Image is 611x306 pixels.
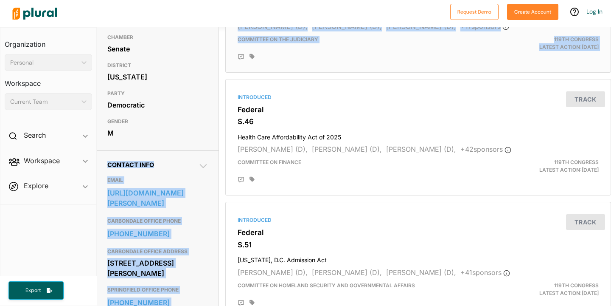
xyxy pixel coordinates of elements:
h3: Federal [238,105,599,114]
div: Democratic [107,99,208,111]
div: [STREET_ADDRESS][PERSON_NAME] [107,257,208,280]
span: 119th Congress [554,159,599,165]
h4: [US_STATE], D.C. Admission Act [238,252,599,264]
h3: S.51 [238,241,599,249]
h3: EMAIL [107,175,208,185]
span: [PERSON_NAME] (D), [386,22,456,31]
span: [PERSON_NAME] (D), [238,268,308,277]
h3: Federal [238,228,599,237]
span: Committee on Homeland Security and Governmental Affairs [238,282,415,289]
span: [PERSON_NAME] (D), [238,22,308,31]
div: Introduced [238,216,599,224]
div: Latest Action: [DATE] [480,36,605,51]
div: Latest Action: [DATE] [480,159,605,174]
div: Add tags [249,300,255,306]
h3: CARBONDALE OFFICE ADDRESS [107,246,208,257]
span: Committee on Finance [238,159,301,165]
button: Request Demo [450,4,499,20]
h3: SPRINGFIELD OFFICE PHONE [107,285,208,295]
div: Add tags [249,176,255,182]
a: Create Account [507,7,558,16]
span: [PERSON_NAME] (D), [386,145,456,153]
div: Current Team [10,97,78,106]
div: Add tags [249,54,255,59]
h3: DISTRICT [107,60,208,71]
h3: CARBONDALE OFFICE PHONE [107,216,208,226]
h3: Organization [5,32,92,51]
span: [PERSON_NAME] (D), [312,145,382,153]
h4: Health Care Affordability Act of 2025 [238,130,599,141]
span: Committee on the Judiciary [238,36,318,42]
a: Log In [586,8,603,15]
button: Track [566,214,605,230]
div: Latest Action: [DATE] [480,282,605,297]
h3: PARTY [107,88,208,99]
span: [PERSON_NAME] (D), [386,268,456,277]
h2: Search [24,130,46,140]
span: + 17 sponsor s [460,22,509,31]
span: Contact Info [107,161,154,168]
span: [PERSON_NAME] (D), [238,145,308,153]
a: [PHONE_NUMBER] [107,227,208,240]
span: 119th Congress [554,282,599,289]
span: Export [20,287,47,294]
span: [PERSON_NAME] (D), [312,268,382,277]
h3: GENDER [107,116,208,127]
h3: CHAMBER [107,32,208,42]
div: Add Position Statement [238,176,244,183]
div: Introduced [238,93,599,101]
span: [PERSON_NAME] (D), [312,22,382,31]
button: Track [566,91,605,107]
a: [URL][DOMAIN_NAME][PERSON_NAME] [107,187,208,210]
span: + 41 sponsor s [460,268,510,277]
div: Senate [107,42,208,55]
span: + 42 sponsor s [460,145,511,153]
div: Personal [10,58,78,67]
span: 119th Congress [554,36,599,42]
a: Request Demo [450,7,499,16]
button: Export [8,281,64,300]
div: M [107,127,208,139]
h3: S.46 [238,117,599,126]
div: Add Position Statement [238,54,244,60]
button: Create Account [507,4,558,20]
div: [US_STATE] [107,71,208,83]
h3: Workspace [5,71,92,90]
